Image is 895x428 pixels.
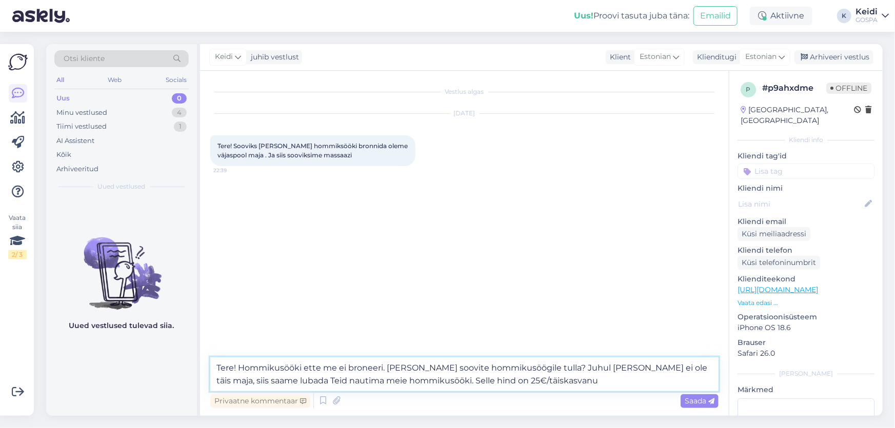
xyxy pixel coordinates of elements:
[172,93,187,104] div: 0
[217,142,409,159] span: Tere! Sooviks [PERSON_NAME] hommiksööki bronnida oleme väjaspool maja . Ja siis sooviksime massaazi
[69,320,174,331] p: Uued vestlused tulevad siia.
[8,213,27,259] div: Vaata siia
[794,50,873,64] div: Arhiveeri vestlus
[210,87,719,96] div: Vestlus algas
[837,9,851,23] div: K
[174,121,187,132] div: 1
[750,7,812,25] div: Aktiivne
[738,285,818,294] a: [URL][DOMAIN_NAME]
[56,150,71,160] div: Kõik
[606,52,631,63] div: Klient
[738,348,874,359] p: Safari 26.0
[8,52,28,72] img: Askly Logo
[210,357,719,391] textarea: Tere! Hommikusööki ette me ei broneeri. [PERSON_NAME] soovite hommikusöögile tulla? Juhul [PERSON...
[54,73,66,87] div: All
[856,8,889,24] a: KeidiGOSPA
[98,182,146,191] span: Uued vestlused
[738,337,874,348] p: Brauser
[574,10,689,22] div: Proovi tasuta juba täna:
[574,11,593,21] b: Uus!
[762,82,826,94] div: # p9ahxdme
[56,164,98,174] div: Arhiveeritud
[738,384,874,395] p: Märkmed
[215,51,233,63] span: Keidi
[693,52,737,63] div: Klienditugi
[46,219,197,311] img: No chats
[56,108,107,118] div: Minu vestlused
[64,53,105,64] span: Otsi kliente
[8,250,27,259] div: 2 / 3
[172,108,187,118] div: 4
[56,136,94,146] div: AI Assistent
[210,394,310,408] div: Privaatne kommentaar
[738,245,874,256] p: Kliendi telefon
[738,369,874,378] div: [PERSON_NAME]
[738,183,874,194] p: Kliendi nimi
[640,51,671,63] span: Estonian
[247,52,299,63] div: juhib vestlust
[685,396,714,405] span: Saada
[56,121,107,132] div: Tiimi vestlused
[738,151,874,161] p: Kliendi tag'id
[693,6,738,26] button: Emailid
[741,105,854,126] div: [GEOGRAPHIC_DATA], [GEOGRAPHIC_DATA]
[56,93,70,104] div: Uus
[213,167,252,174] span: 22:39
[746,86,751,93] span: p
[738,164,874,179] input: Lisa tag
[164,73,189,87] div: Socials
[745,51,777,63] span: Estonian
[738,322,874,333] p: iPhone OS 18.6
[738,312,874,322] p: Operatsioonisüsteem
[856,8,878,16] div: Keidi
[738,274,874,284] p: Klienditeekond
[738,198,863,210] input: Lisa nimi
[856,16,878,24] div: GOSPA
[106,73,124,87] div: Web
[738,135,874,145] div: Kliendi info
[738,227,810,241] div: Küsi meiliaadressi
[210,109,719,118] div: [DATE]
[738,298,874,308] p: Vaata edasi ...
[738,256,820,270] div: Küsi telefoninumbrit
[738,216,874,227] p: Kliendi email
[826,83,871,94] span: Offline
